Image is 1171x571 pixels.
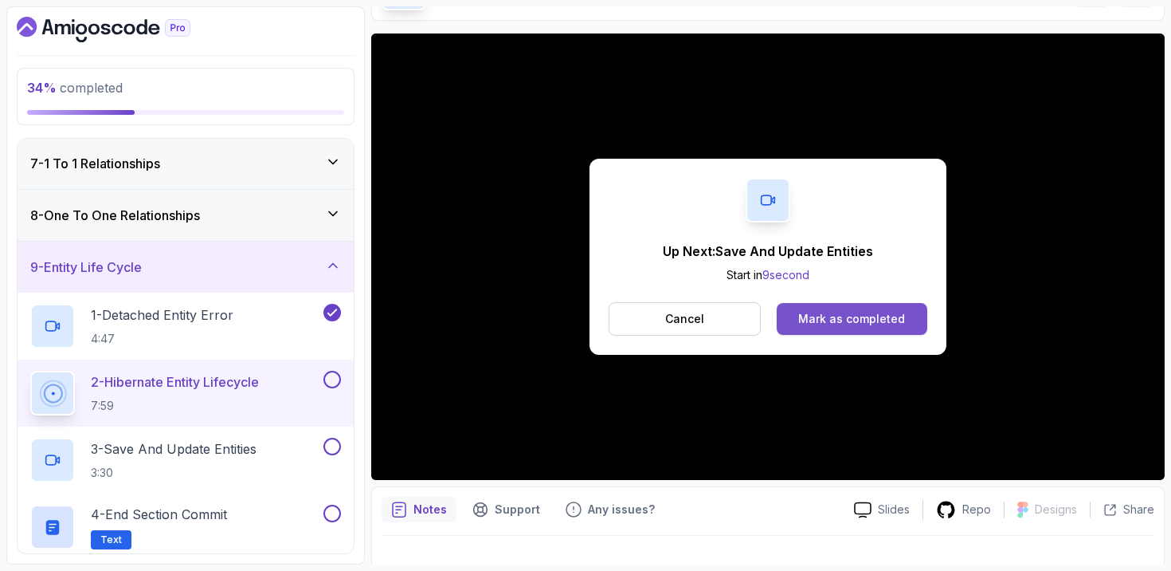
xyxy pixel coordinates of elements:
button: Share [1090,502,1154,518]
button: notes button [382,497,456,522]
h3: 8 - One To One Relationships [30,206,200,225]
iframe: 2 - Hibernate Entity Lifecycle [371,33,1165,480]
p: Notes [413,502,447,518]
p: 7:59 [91,398,259,414]
p: Any issues? [588,502,655,518]
h3: 9 - Entity Life Cycle [30,258,142,277]
a: Dashboard [17,17,227,42]
p: 4:47 [91,331,233,347]
button: Cancel [609,302,761,336]
p: 4 - End Section Commit [91,505,227,524]
p: Designs [1035,502,1077,518]
button: 7-1 To 1 Relationships [18,138,354,189]
p: Repo [962,502,991,518]
span: Text [100,534,122,546]
button: 8-One To One Relationships [18,190,354,241]
span: completed [27,80,123,96]
p: Support [495,502,540,518]
span: 34 % [27,80,57,96]
p: Cancel [665,311,704,327]
p: 2 - Hibernate Entity Lifecycle [91,372,259,392]
button: Support button [463,497,550,522]
button: 9-Entity Life Cycle [18,242,354,293]
p: Up Next: Save And Update Entities [663,242,873,261]
span: 9 second [762,268,809,282]
a: Slides [841,502,922,518]
div: Mark as completed [798,311,905,327]
button: Mark as completed [777,303,927,335]
p: 3 - Save And Update Entities [91,439,257,459]
button: 1-Detached Entity Error4:47 [30,304,341,349]
h3: 7 - 1 To 1 Relationships [30,154,160,173]
p: Slides [878,502,910,518]
p: Share [1123,502,1154,518]
p: Start in [663,267,873,283]
button: 4-End Section CommitText [30,505,341,549]
button: 3-Save And Update Entities3:30 [30,438,341,482]
p: 1 - Detached Entity Error [91,305,233,325]
button: Feedback button [556,497,664,522]
button: 2-Hibernate Entity Lifecycle7:59 [30,371,341,415]
p: 3:30 [91,465,257,481]
a: Repo [923,500,1004,520]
